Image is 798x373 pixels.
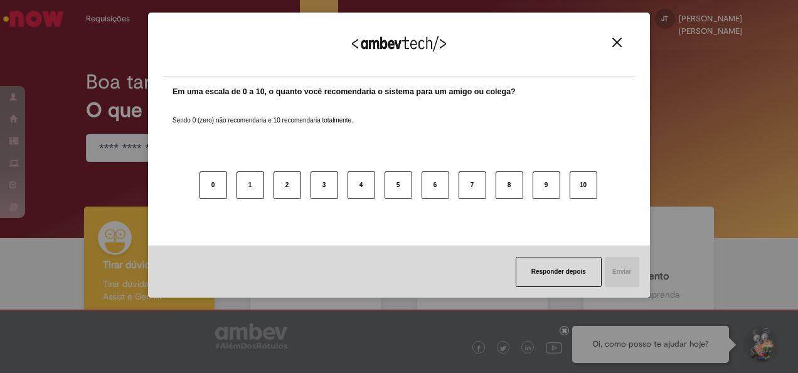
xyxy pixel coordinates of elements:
button: 9 [533,171,560,199]
button: 10 [570,171,597,199]
button: 1 [237,171,264,199]
button: 5 [385,171,412,199]
button: 2 [274,171,301,199]
img: Close [612,38,622,47]
button: 6 [422,171,449,199]
button: 4 [348,171,375,199]
button: 0 [199,171,227,199]
img: Logo Ambevtech [352,36,446,51]
button: 8 [496,171,523,199]
label: Sendo 0 (zero) não recomendaria e 10 recomendaria totalmente. [173,101,353,125]
button: 3 [311,171,338,199]
label: Em uma escala de 0 a 10, o quanto você recomendaria o sistema para um amigo ou colega? [173,86,516,98]
button: Close [609,37,625,48]
button: Responder depois [516,257,602,287]
button: 7 [459,171,486,199]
